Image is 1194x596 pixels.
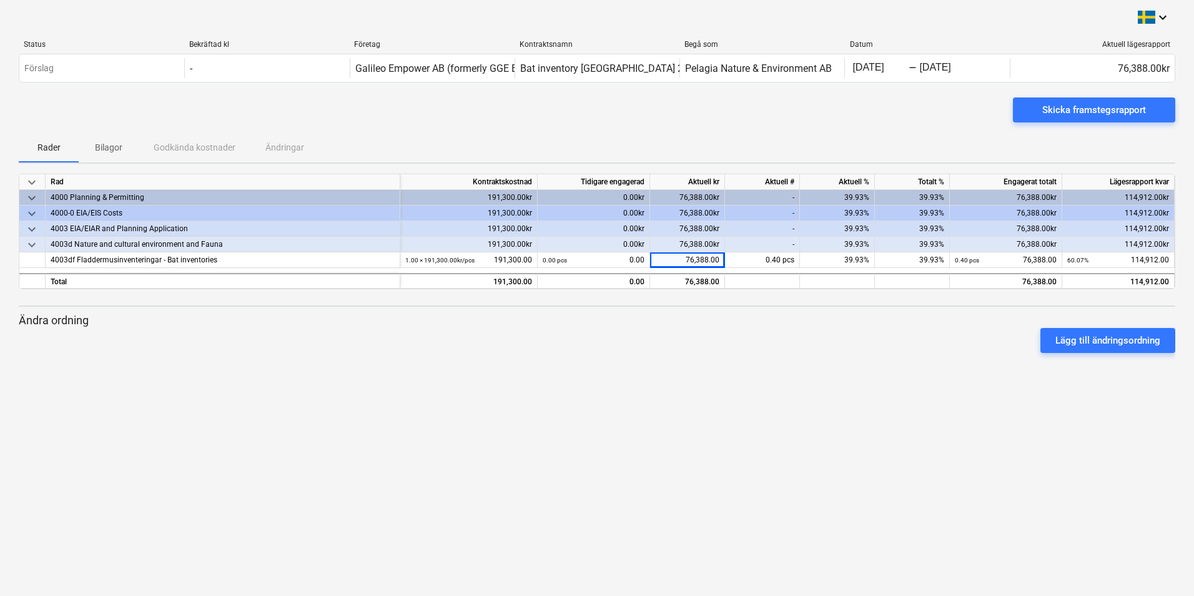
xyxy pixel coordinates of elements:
div: Aktuell kr [650,174,725,190]
div: 4000 Planning & Permitting [51,190,395,206]
div: 39.93% [800,237,875,252]
div: 191,300.00kr [400,237,538,252]
div: 39.93% [875,190,950,206]
div: 76,388.00 [955,252,1057,268]
div: 0.00kr [538,221,650,237]
small: 0.00 pcs [543,257,567,264]
span: keyboard_arrow_down [24,237,39,252]
p: Bilagor [94,141,124,154]
div: 76,388.00kr [650,206,725,221]
div: 39.93% [875,221,950,237]
div: 76,388.00kr [650,237,725,252]
div: - [725,221,800,237]
div: Status [24,40,179,49]
div: 191,300.00 [405,252,532,268]
div: Kontraktskostnad [400,174,538,190]
div: 76,388.00kr [950,206,1062,221]
div: 39.93% [875,206,950,221]
div: 39.93% [800,190,875,206]
div: Kontraktsnamn [520,40,675,49]
div: 76,388.00 [950,273,1062,289]
div: 114,912.00 [1067,274,1169,290]
div: 39.93% [875,252,950,268]
div: Bat inventory [GEOGRAPHIC_DATA] 2025 [520,62,700,74]
div: 191,300.00kr [400,190,538,206]
div: 76,388.00kr [950,221,1062,237]
div: 39.93% [800,206,875,221]
div: - [725,237,800,252]
span: keyboard_arrow_down [24,222,39,237]
div: 4003 EIA/EIAR and Planning Application [51,221,395,237]
div: 4003d Nature and cultural environment and Fauna [51,237,395,252]
div: Aktuell lägesrapport [1015,40,1170,49]
div: 76,388.00 [650,252,725,268]
div: 76,388.00kr [650,190,725,206]
div: Rad [46,174,400,190]
span: keyboard_arrow_down [24,206,39,221]
div: 114,912.00kr [1062,237,1175,252]
small: 60.07% [1067,257,1088,264]
p: Rader [34,141,64,154]
div: Skicka framstegsrapport [1042,102,1146,118]
div: - [725,190,800,206]
div: Aktuell # [725,174,800,190]
div: Totalt % [875,174,950,190]
div: 39.93% [875,237,950,252]
div: Datum [850,40,1005,49]
div: Aktuell % [800,174,875,190]
div: - [725,206,800,221]
div: 0.00 [543,274,644,290]
div: 39.93% [800,252,875,268]
div: 191,300.00kr [400,206,538,221]
div: 76,388.00kr [1010,58,1175,78]
div: 4000-0 EIA/EIS Costs [51,206,395,221]
div: 76,388.00kr [950,190,1062,206]
span: keyboard_arrow_down [24,175,39,190]
button: Lägg till ändringsordning [1040,328,1175,353]
div: 39.93% [800,221,875,237]
div: Total [46,273,400,289]
div: 114,912.00kr [1062,206,1175,221]
input: Start datum [850,59,909,77]
div: Engagerat totalt [950,174,1062,190]
div: 0.00kr [538,206,650,221]
div: 76,388.00 [650,273,725,289]
input: Slutdatum [917,59,975,77]
div: 76,388.00kr [950,237,1062,252]
i: keyboard_arrow_down [1155,10,1170,25]
p: Förslag [24,62,54,75]
div: 0.40 pcs [725,252,800,268]
div: Pelagia Nature & Environment AB [685,62,832,74]
div: 191,300.00kr [400,221,538,237]
div: 114,912.00kr [1062,221,1175,237]
button: Skicka framstegsrapport [1013,97,1175,122]
span: keyboard_arrow_down [24,191,39,206]
small: 1.00 × 191,300.00kr / pcs [405,257,475,264]
div: 0.00kr [538,237,650,252]
div: 76,388.00kr [650,221,725,237]
div: Lägesrapport kvar [1062,174,1175,190]
p: Ändra ordning [19,313,1175,328]
div: Lägg till ändringsordning [1055,332,1160,349]
div: Tidigare engagerad [538,174,650,190]
small: 0.40 pcs [955,257,979,264]
div: 4003df Fladdermusinventeringar - Bat inventories [51,252,395,268]
div: 114,912.00kr [1062,190,1175,206]
div: 0.00 [543,252,644,268]
div: 114,912.00 [1067,252,1169,268]
div: - [190,62,192,74]
div: 191,300.00 [405,274,532,290]
div: - [909,64,917,72]
div: Begå som [684,40,840,49]
div: Bekräftad kl [189,40,345,49]
div: Galileo Empower AB (formerly GGE Empower Sweden AB) [355,62,609,74]
div: 0.00kr [538,190,650,206]
div: Företag [354,40,510,49]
